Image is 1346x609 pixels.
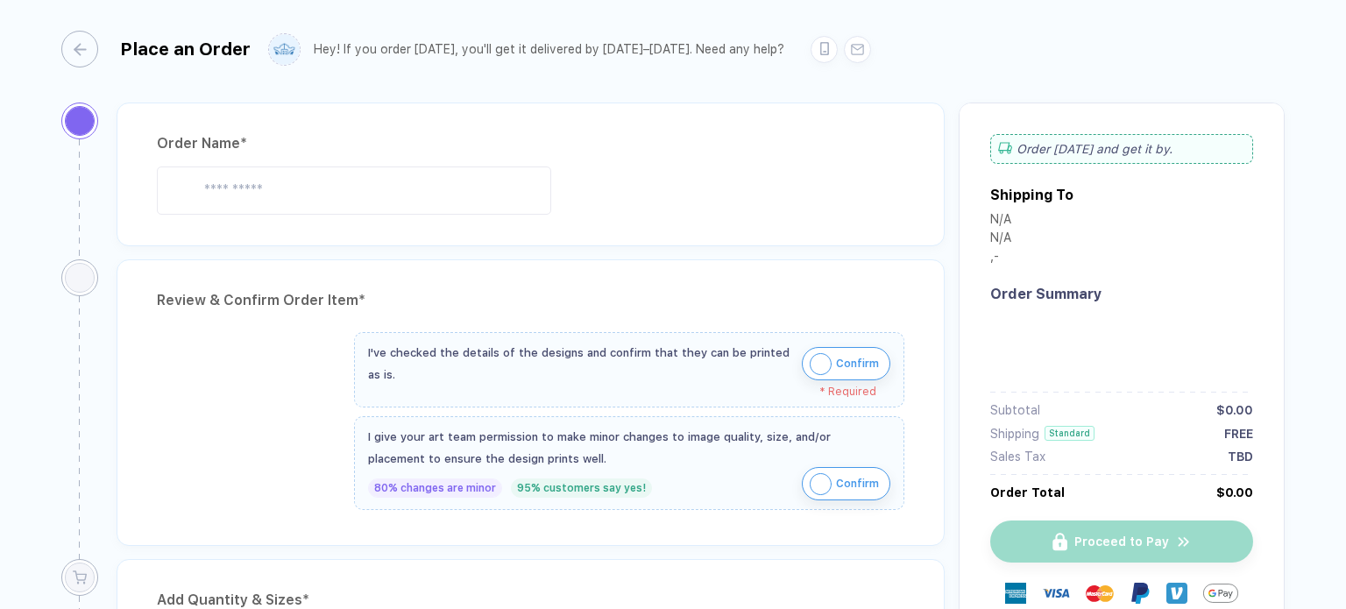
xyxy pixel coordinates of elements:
[802,347,890,380] button: iconConfirm
[990,286,1253,302] div: Order Summary
[368,386,876,398] div: * Required
[1005,583,1026,604] img: express
[1130,583,1151,604] img: Paypal
[157,130,904,158] div: Order Name
[1228,450,1253,464] div: TBD
[802,467,890,500] button: iconConfirm
[810,473,832,495] img: icon
[990,249,1011,267] div: , -
[1216,485,1253,499] div: $0.00
[990,134,1253,164] div: Order [DATE] and get it by .
[990,212,1011,230] div: N/A
[836,350,879,378] span: Confirm
[314,42,784,57] div: Hey! If you order [DATE], you'll get it delivered by [DATE]–[DATE]. Need any help?
[990,450,1045,464] div: Sales Tax
[120,39,251,60] div: Place an Order
[990,403,1040,417] div: Subtotal
[810,353,832,375] img: icon
[1224,427,1253,441] div: FREE
[990,485,1065,499] div: Order Total
[836,470,879,498] span: Confirm
[1045,426,1095,441] div: Standard
[157,287,904,315] div: Review & Confirm Order Item
[990,187,1073,203] div: Shipping To
[1042,579,1070,607] img: visa
[368,478,502,498] div: 80% changes are minor
[990,230,1011,249] div: N/A
[990,427,1039,441] div: Shipping
[1086,579,1114,607] img: master-card
[1166,583,1187,604] img: Venmo
[269,34,300,65] img: user profile
[368,426,890,470] div: I give your art team permission to make minor changes to image quality, size, and/or placement to...
[511,478,652,498] div: 95% customers say yes!
[1216,403,1253,417] div: $0.00
[368,342,793,386] div: I've checked the details of the designs and confirm that they can be printed as is.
